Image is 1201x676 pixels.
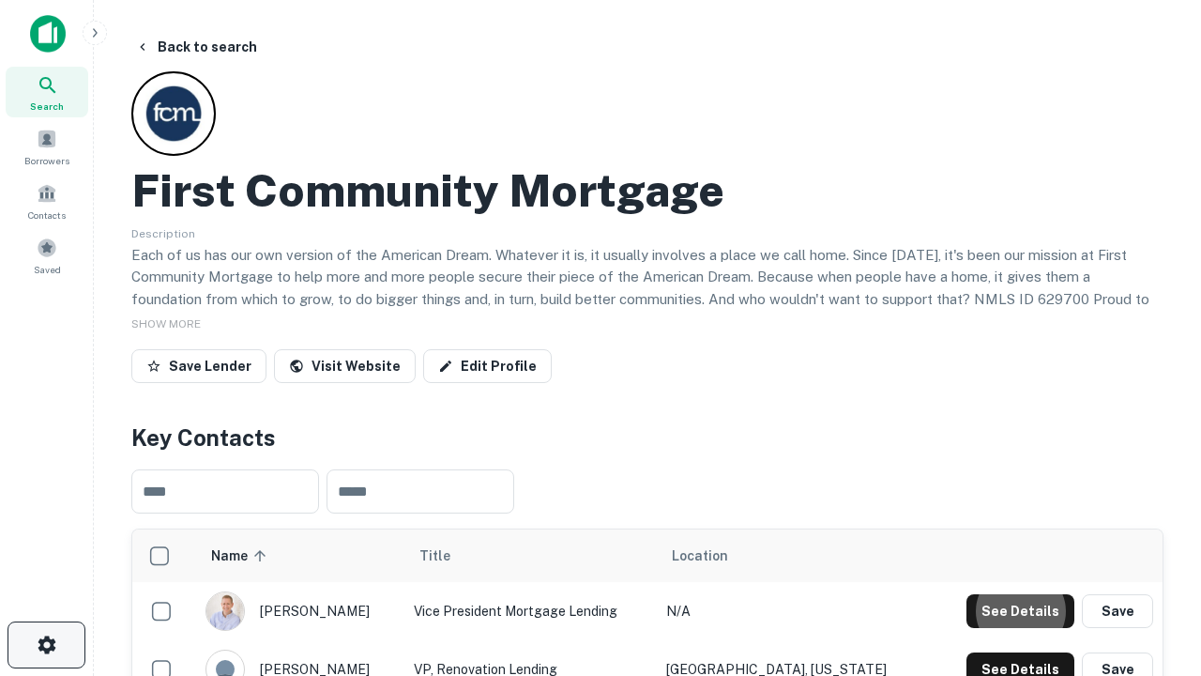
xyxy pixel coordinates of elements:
[131,421,1163,454] h4: Key Contacts
[404,530,657,582] th: Title
[1082,594,1153,628] button: Save
[423,349,552,383] a: Edit Profile
[24,153,69,168] span: Borrowers
[131,227,195,240] span: Description
[6,121,88,172] a: Borrowers
[206,592,244,630] img: 1520878720083
[34,262,61,277] span: Saved
[131,163,724,218] h2: First Community Mortgage
[211,545,272,567] span: Name
[657,530,929,582] th: Location
[30,99,64,114] span: Search
[196,530,404,582] th: Name
[419,545,475,567] span: Title
[131,244,1163,332] p: Each of us has our own version of the American Dream. Whatever it is, it usually involves a place...
[128,30,265,64] button: Back to search
[30,15,66,53] img: capitalize-icon.png
[6,176,88,226] a: Contacts
[28,207,66,223] span: Contacts
[657,582,929,640] td: N/A
[131,349,266,383] button: Save Lender
[274,349,416,383] a: Visit Website
[404,582,657,640] td: Vice President Mortgage Lending
[966,594,1074,628] button: See Details
[6,230,88,281] a: Saved
[672,545,728,567] span: Location
[131,317,201,330] span: SHOW MORE
[1107,466,1201,556] iframe: Chat Widget
[6,67,88,117] a: Search
[205,591,395,631] div: [PERSON_NAME]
